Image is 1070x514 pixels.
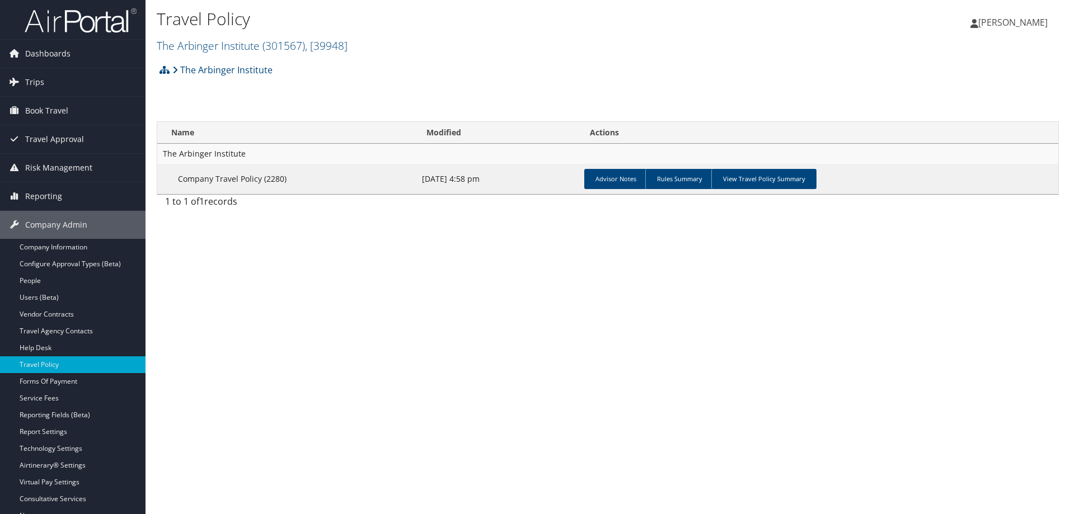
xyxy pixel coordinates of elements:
span: Book Travel [25,97,68,125]
a: View Travel Policy Summary [711,169,816,189]
th: Actions [580,122,1058,144]
div: 1 to 1 of records [165,195,374,214]
span: Risk Management [25,154,92,182]
td: [DATE] 4:58 pm [416,164,580,194]
th: Name: activate to sort column ascending [157,122,416,144]
span: , [ 39948 ] [305,38,348,53]
h1: Travel Policy [157,7,758,31]
span: Travel Approval [25,125,84,153]
span: Dashboards [25,40,71,68]
a: Advisor Notes [584,169,647,189]
span: Company Admin [25,211,87,239]
span: Reporting [25,182,62,210]
a: Rules Summary [645,169,714,189]
span: Trips [25,68,44,96]
th: Modified: activate to sort column ascending [416,122,580,144]
td: The Arbinger Institute [157,144,1058,164]
a: The Arbinger Institute [157,38,348,53]
span: ( 301567 ) [262,38,305,53]
img: airportal-logo.png [25,7,137,34]
span: [PERSON_NAME] [978,16,1048,29]
span: 1 [199,195,204,208]
a: The Arbinger Institute [172,59,273,81]
a: [PERSON_NAME] [970,6,1059,39]
td: Company Travel Policy (2280) [157,164,416,194]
